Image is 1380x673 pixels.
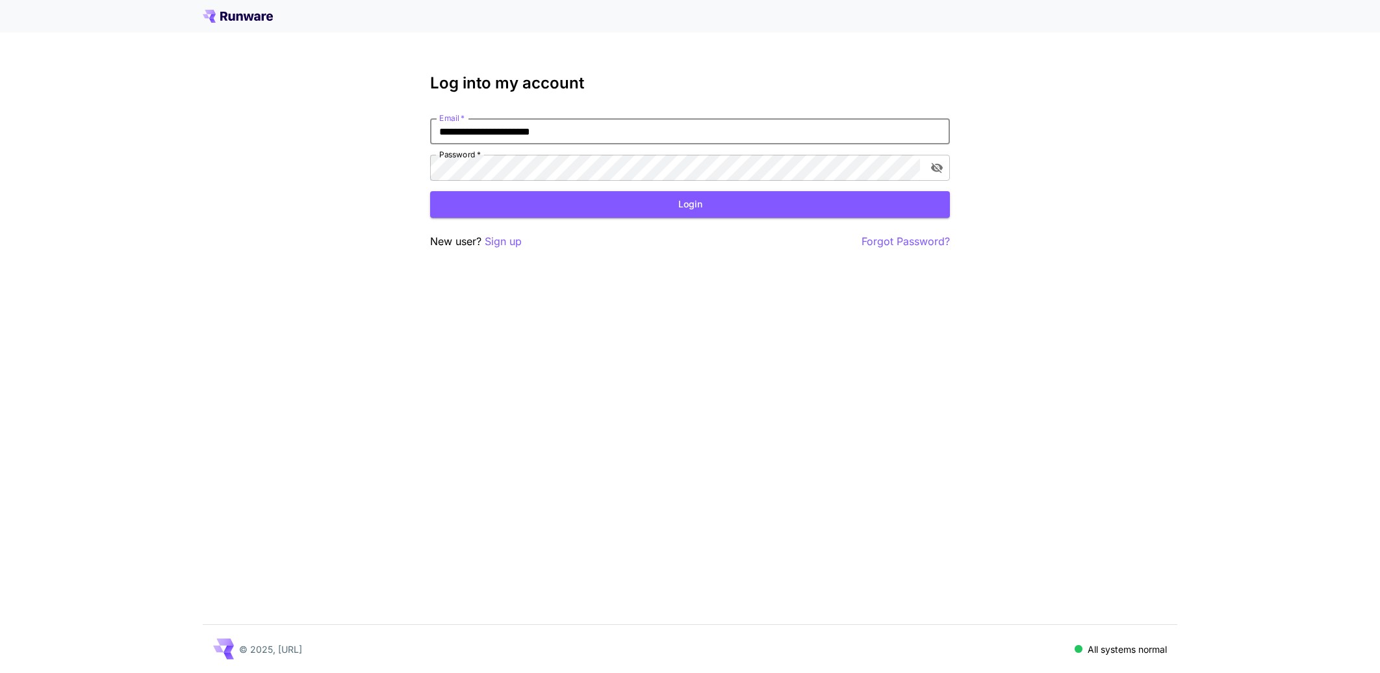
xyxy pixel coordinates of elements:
[439,149,481,160] label: Password
[430,233,522,250] p: New user?
[1088,642,1167,656] p: All systems normal
[862,233,950,250] button: Forgot Password?
[430,191,950,218] button: Login
[485,233,522,250] button: Sign up
[239,642,302,656] p: © 2025, [URL]
[925,156,949,179] button: toggle password visibility
[430,74,950,92] h3: Log into my account
[439,112,465,124] label: Email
